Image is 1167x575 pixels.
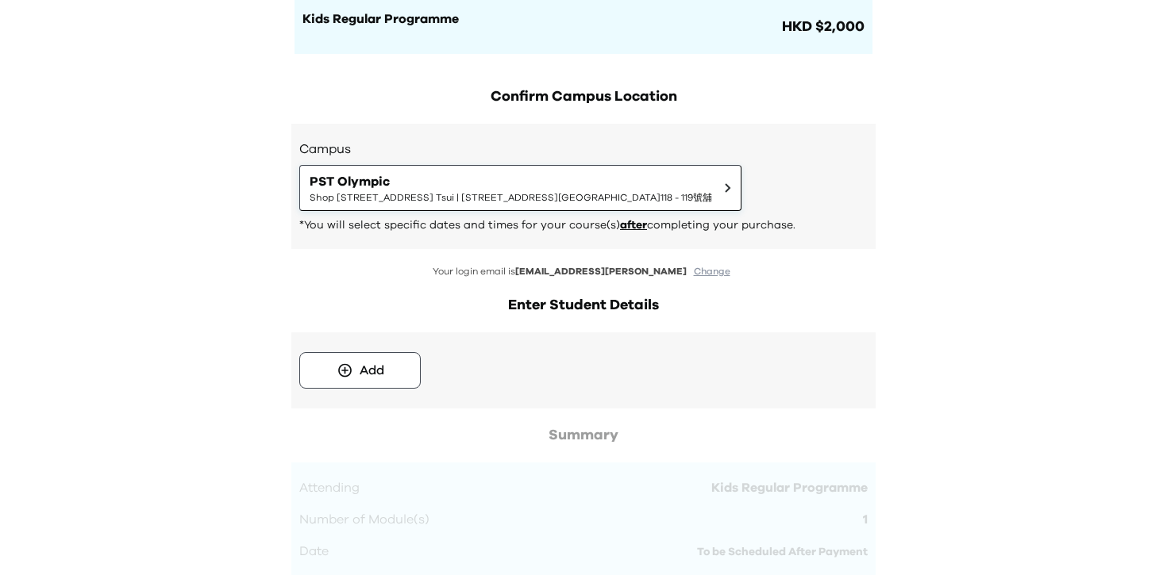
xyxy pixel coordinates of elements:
[291,86,876,108] h2: Confirm Campus Location
[299,352,421,389] button: Add
[291,294,876,316] h2: Enter Student Details
[299,165,741,211] button: PST OlympicShop [STREET_ADDRESS] Tsui | [STREET_ADDRESS][GEOGRAPHIC_DATA]118 - 119號舖
[299,217,868,233] p: *You will select specific dates and times for your course(s) completing your purchase.
[302,10,779,29] h1: Kids Regular Programme
[299,140,868,159] h3: Campus
[291,265,876,278] p: Your login email is
[360,361,384,380] div: Add
[310,191,712,204] span: Shop [STREET_ADDRESS] Tsui | [STREET_ADDRESS][GEOGRAPHIC_DATA]118 - 119號舖
[310,172,712,191] span: PST Olympic
[620,220,647,231] span: after
[689,265,735,278] button: Change
[515,266,687,276] span: [EMAIL_ADDRESS][PERSON_NAME]
[779,16,865,38] span: HKD $2,000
